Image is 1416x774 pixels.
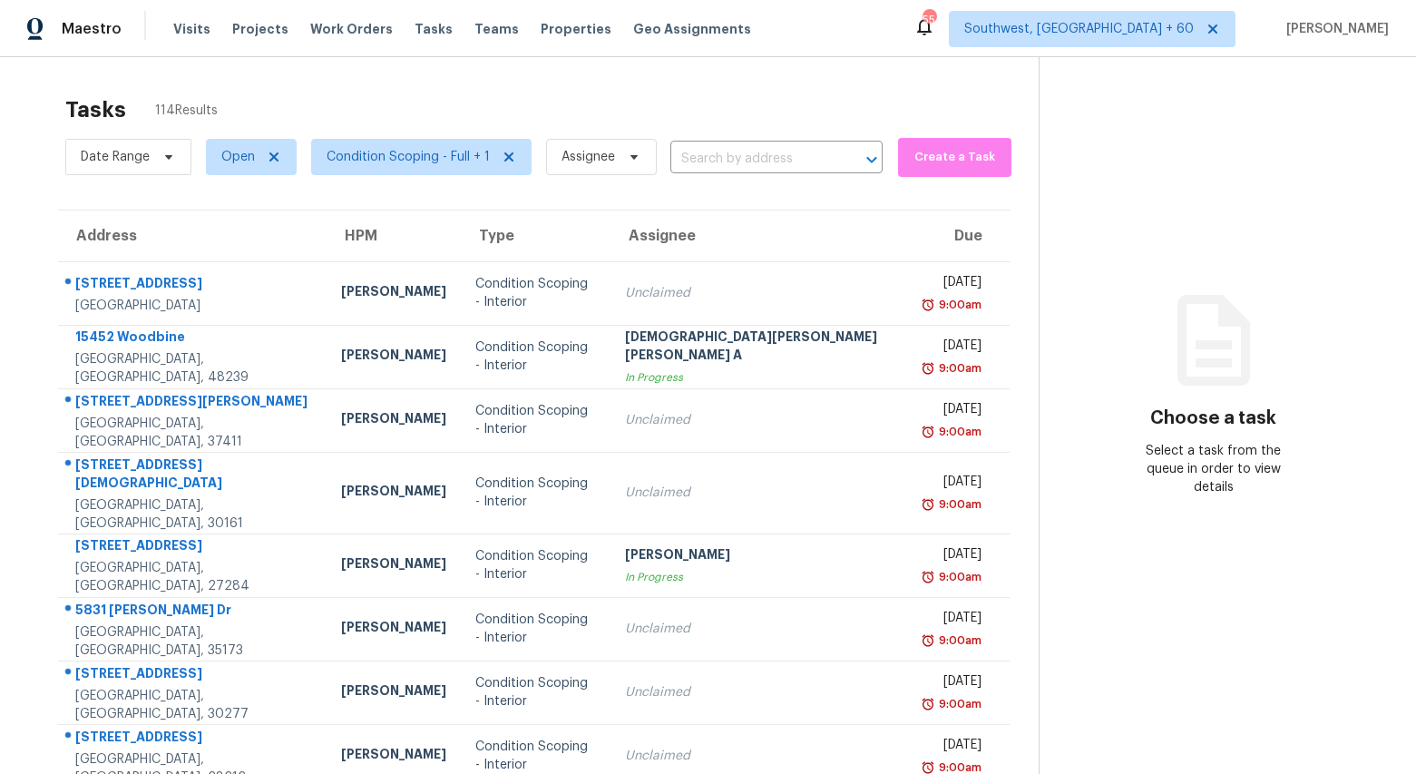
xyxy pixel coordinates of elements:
div: 9:00am [935,568,981,586]
div: Unclaimed [625,620,899,638]
th: Type [461,211,610,261]
div: 554 [923,11,935,29]
img: Overdue Alarm Icon [921,568,935,586]
div: 5831 [PERSON_NAME] Dr [75,601,312,623]
h3: Choose a task [1150,409,1276,427]
div: Unclaimed [625,683,899,701]
div: [DATE] [927,545,981,568]
div: [PERSON_NAME] [341,618,446,641]
div: [STREET_ADDRESS] [75,728,312,750]
img: Overdue Alarm Icon [921,495,935,514]
span: Create a Task [907,147,1002,168]
th: Due [913,211,1010,261]
div: [GEOGRAPHIC_DATA] [75,297,312,315]
div: [GEOGRAPHIC_DATA], [GEOGRAPHIC_DATA], 27284 [75,559,312,595]
span: Tasks [415,23,453,35]
span: Assignee [562,148,615,166]
div: Condition Scoping - Interior [475,338,596,375]
img: Overdue Alarm Icon [921,423,935,441]
span: Date Range [81,148,150,166]
div: [STREET_ADDRESS][DEMOGRAPHIC_DATA] [75,456,312,496]
th: Address [58,211,327,261]
div: Condition Scoping - Interior [475,275,596,311]
span: Teams [474,20,519,38]
div: [GEOGRAPHIC_DATA], [GEOGRAPHIC_DATA], 30161 [75,496,312,533]
div: [DATE] [927,273,981,296]
div: Condition Scoping - Interior [475,402,596,438]
span: [PERSON_NAME] [1279,20,1389,38]
input: Search by address [670,145,832,173]
span: Geo Assignments [633,20,751,38]
div: In Progress [625,568,899,586]
span: Work Orders [310,20,393,38]
div: [DATE] [927,672,981,695]
img: Overdue Alarm Icon [921,695,935,713]
button: Open [859,147,884,172]
span: Southwest, [GEOGRAPHIC_DATA] + 60 [964,20,1194,38]
div: Condition Scoping - Interior [475,738,596,774]
div: [STREET_ADDRESS] [75,536,312,559]
div: [STREET_ADDRESS][PERSON_NAME] [75,392,312,415]
div: Unclaimed [625,484,899,502]
div: [GEOGRAPHIC_DATA], [GEOGRAPHIC_DATA], 30277 [75,687,312,723]
div: Unclaimed [625,411,899,429]
div: [GEOGRAPHIC_DATA], [GEOGRAPHIC_DATA], 35173 [75,623,312,660]
div: [PERSON_NAME] [341,681,446,704]
div: [PERSON_NAME] [341,482,446,505]
div: [PERSON_NAME] [341,554,446,577]
div: [STREET_ADDRESS] [75,664,312,687]
span: 114 Results [155,102,218,120]
div: [DATE] [927,473,981,495]
span: Condition Scoping - Full + 1 [327,148,490,166]
div: [PERSON_NAME] [341,745,446,768]
img: Overdue Alarm Icon [921,359,935,377]
th: HPM [327,211,461,261]
img: Overdue Alarm Icon [921,632,935,650]
img: Overdue Alarm Icon [921,296,935,314]
div: [PERSON_NAME] [625,545,899,568]
div: 9:00am [935,632,981,650]
div: 9:00am [935,296,981,314]
div: Select a task from the queue in order to view details [1127,442,1301,496]
div: [PERSON_NAME] [341,282,446,305]
span: Maestro [62,20,122,38]
div: [DATE] [927,609,981,632]
div: [DATE] [927,736,981,759]
div: [PERSON_NAME] [341,346,446,368]
div: 15452 Woodbine [75,328,312,350]
div: Condition Scoping - Interior [475,475,596,511]
div: [STREET_ADDRESS] [75,274,312,297]
div: 9:00am [935,695,981,713]
div: 9:00am [935,495,981,514]
span: Properties [541,20,611,38]
div: Condition Scoping - Interior [475,547,596,583]
div: [DATE] [927,337,981,359]
div: In Progress [625,368,899,387]
button: Create a Task [898,138,1011,177]
span: Visits [173,20,210,38]
div: [DEMOGRAPHIC_DATA][PERSON_NAME] [PERSON_NAME] A [625,328,899,368]
div: Condition Scoping - Interior [475,674,596,710]
div: Unclaimed [625,747,899,765]
div: Condition Scoping - Interior [475,611,596,647]
div: Unclaimed [625,284,899,302]
div: 9:00am [935,423,981,441]
th: Assignee [610,211,913,261]
div: [PERSON_NAME] [341,409,446,432]
span: Projects [232,20,288,38]
div: 9:00am [935,359,981,377]
div: [GEOGRAPHIC_DATA], [GEOGRAPHIC_DATA], 48239 [75,350,312,387]
h2: Tasks [65,101,126,119]
div: [GEOGRAPHIC_DATA], [GEOGRAPHIC_DATA], 37411 [75,415,312,451]
div: [DATE] [927,400,981,423]
span: Open [221,148,255,166]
